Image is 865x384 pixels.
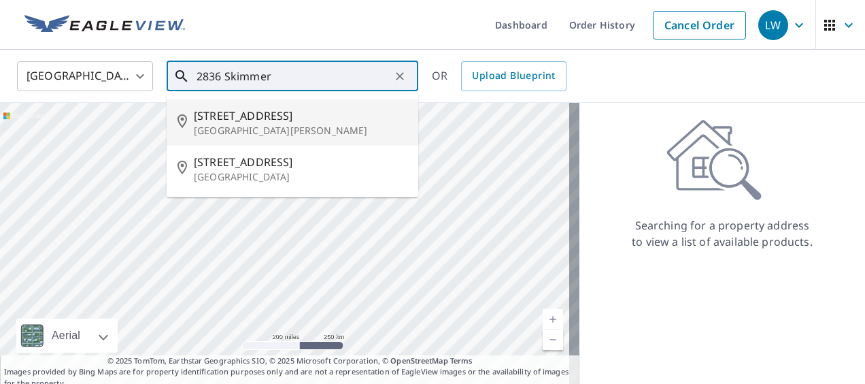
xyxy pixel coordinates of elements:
[653,11,746,39] a: Cancel Order
[631,217,813,250] p: Searching for a property address to view a list of available products.
[390,67,409,86] button: Clear
[48,319,84,353] div: Aerial
[24,15,185,35] img: EV Logo
[543,309,563,330] a: Current Level 5, Zoom In
[16,319,118,353] div: Aerial
[194,170,407,184] p: [GEOGRAPHIC_DATA]
[197,57,390,95] input: Search by address or latitude-longitude
[758,10,788,40] div: LW
[194,154,407,170] span: [STREET_ADDRESS]
[461,61,566,91] a: Upload Blueprint
[107,355,473,367] span: © 2025 TomTom, Earthstar Geographics SIO, © 2025 Microsoft Corporation, ©
[194,124,407,138] p: [GEOGRAPHIC_DATA][PERSON_NAME]
[543,330,563,350] a: Current Level 5, Zoom Out
[432,61,566,91] div: OR
[390,355,447,366] a: OpenStreetMap
[450,355,473,366] a: Terms
[17,57,153,95] div: [GEOGRAPHIC_DATA]
[472,67,555,84] span: Upload Blueprint
[194,108,407,124] span: [STREET_ADDRESS]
